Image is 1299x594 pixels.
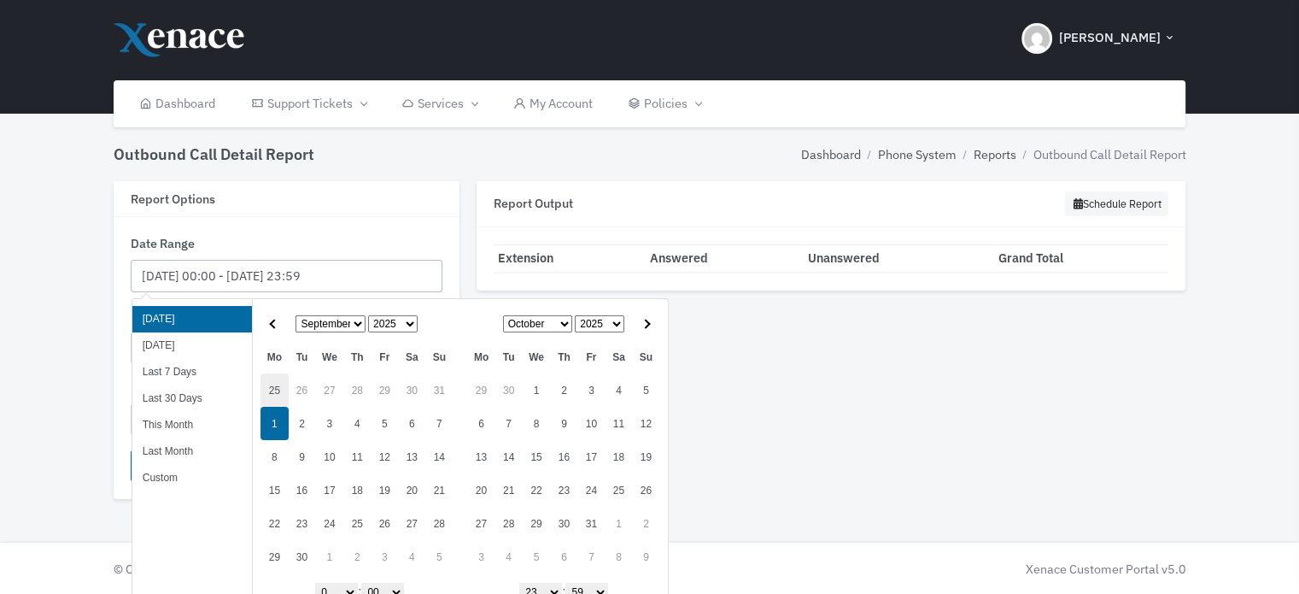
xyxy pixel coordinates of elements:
[632,540,659,573] td: 9
[632,373,659,407] td: 5
[800,145,860,164] a: Dashboard
[131,450,240,483] button: Generate report
[467,507,494,540] td: 27
[495,540,523,573] td: 4
[398,540,425,573] td: 4
[495,373,523,407] td: 30
[550,373,577,407] td: 2
[425,473,453,507] td: 21
[289,407,316,440] td: 2
[611,80,719,127] a: Policies
[1015,145,1185,164] li: Outbound Call Detail Report
[316,407,344,440] td: 3
[316,473,344,507] td: 17
[494,244,646,273] th: Extension
[467,373,494,407] td: 29
[131,378,230,397] label: Extension Groups
[467,340,494,373] th: Mo
[467,540,494,573] td: 3
[260,540,288,573] td: 29
[605,507,632,540] td: 1
[131,191,442,206] h6: Report Options
[1058,28,1160,48] span: [PERSON_NAME]
[425,407,453,440] td: 7
[371,340,398,373] th: Fr
[523,540,551,573] td: 5
[605,540,632,573] td: 8
[343,473,371,507] td: 18
[105,560,650,579] div: © Copyright 2025 Xenace Ltd
[132,438,252,465] li: Last Month
[605,440,632,473] td: 18
[425,440,453,473] td: 14
[371,407,398,440] td: 5
[523,507,551,540] td: 29
[398,440,425,473] td: 13
[131,234,195,253] label: Date Range
[523,440,551,473] td: 15
[260,407,288,440] td: 1
[467,440,494,473] td: 13
[550,340,577,373] th: Th
[132,412,252,438] li: This Month
[467,473,494,507] td: 20
[495,440,523,473] td: 14
[550,473,577,507] td: 23
[523,373,551,407] td: 1
[632,507,659,540] td: 2
[132,359,252,385] li: Last 7 Days
[132,465,252,491] li: Custom
[495,80,611,127] a: My Account
[973,145,1015,164] a: Reports
[384,80,495,127] a: Services
[260,440,288,473] td: 8
[495,407,523,440] td: 7
[260,340,288,373] th: Mo
[605,340,632,373] th: Sa
[577,373,605,407] td: 3
[495,507,523,540] td: 28
[605,407,632,440] td: 11
[577,507,605,540] td: 31
[371,507,398,540] td: 26
[122,80,234,127] a: Dashboard
[646,244,804,273] th: Answered
[425,540,453,573] td: 5
[1011,9,1185,68] button: [PERSON_NAME]
[398,340,425,373] th: Sa
[289,373,316,407] td: 26
[523,407,551,440] td: 8
[632,340,659,373] th: Su
[577,407,605,440] td: 10
[877,145,956,164] a: Phone System
[260,507,288,540] td: 22
[550,440,577,473] td: 16
[632,407,659,440] td: 12
[132,332,252,359] li: [DATE]
[425,340,453,373] th: Su
[343,440,371,473] td: 11
[343,373,371,407] td: 28
[131,306,192,325] label: Extensions
[371,540,398,573] td: 3
[316,440,344,473] td: 10
[316,540,344,573] td: 1
[132,385,252,412] li: Last 30 Days
[233,80,383,127] a: Support Tickets
[577,540,605,573] td: 7
[114,145,314,164] h4: Outbound Call Detail Report
[577,340,605,373] th: Fr
[605,473,632,507] td: 25
[494,196,573,210] h6: Report Output
[289,340,316,373] th: Tu
[316,340,344,373] th: We
[398,473,425,507] td: 20
[316,373,344,407] td: 27
[260,473,288,507] td: 15
[495,473,523,507] td: 21
[316,507,344,540] td: 24
[1065,191,1168,216] button: Schedule Report
[632,440,659,473] td: 19
[425,373,453,407] td: 31
[343,340,371,373] th: Th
